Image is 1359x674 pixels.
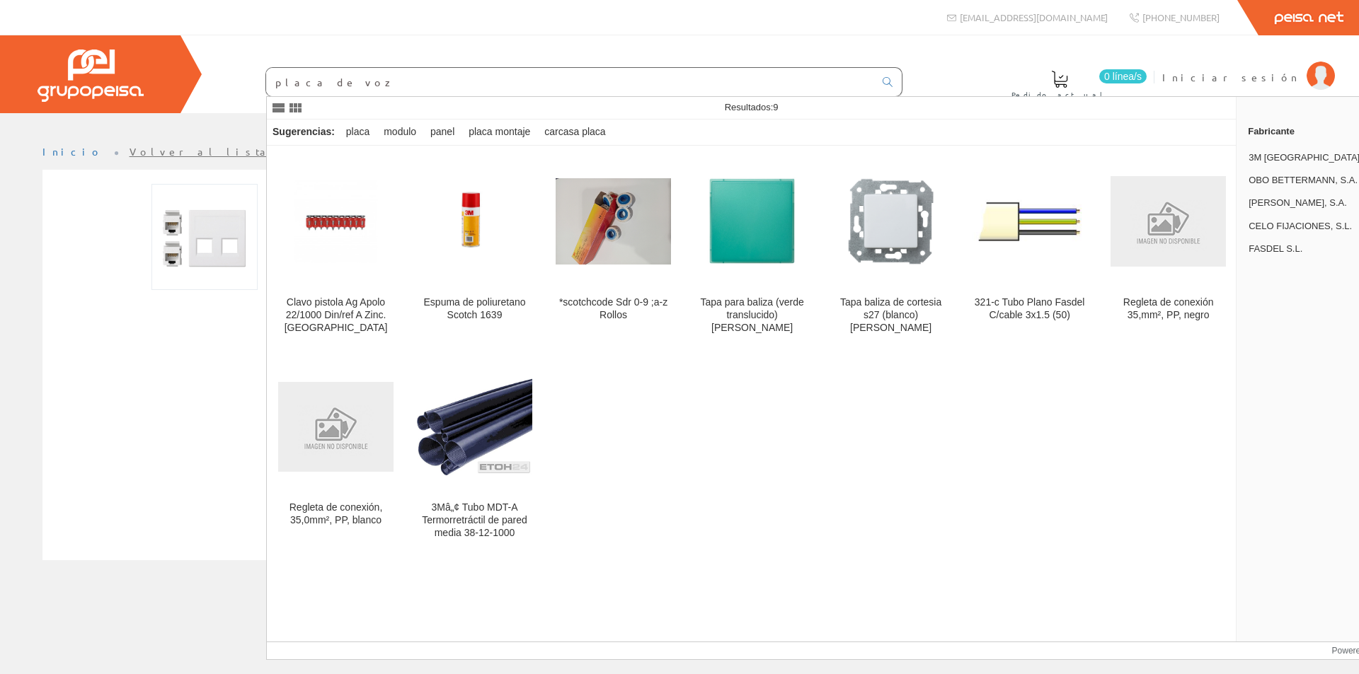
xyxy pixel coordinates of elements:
div: *scotchcode Sdr 0-9 ;a-z Rollos [556,296,671,322]
div: Regleta de conexión, 35,0mm², PP, blanco [278,501,394,527]
a: 321-c Tubo Plano Fasdel C/cable 3x1.5 (50) 321-c Tubo Plano Fasdel C/cable 3x1.5 (50) [961,146,1099,351]
div: placa [340,120,375,145]
a: Espuma de poliuretano Scotch 1639 Espuma de poliuretano Scotch 1639 [406,146,544,351]
img: 3Mâ„¢ Tubo MDT-A Termorretráctil de pared media 38-12-1000 [417,378,532,475]
span: [PHONE_NUMBER] [1142,11,1220,23]
a: Regleta de conexión 35,mm², PP, negro Regleta de conexión 35,mm², PP, negro [1099,146,1237,351]
span: Iniciar sesión [1162,70,1300,84]
div: Clavo pistola Ag Apolo 22/1000 Din/ref A Zinc. [GEOGRAPHIC_DATA] [278,296,394,335]
img: 321-c Tubo Plano Fasdel C/cable 3x1.5 (50) [972,186,1087,256]
img: Clavo pistola Ag Apolo 22/1000 Din/ref A Zinc. Apolo [278,180,394,262]
a: Regleta de conexión, 35,0mm², PP, blanco Regleta de conexión, 35,0mm², PP, blanco [267,351,405,556]
span: 9 [773,102,778,112]
div: carcasa placa [539,120,611,145]
img: *scotchcode Sdr 0-9 ;a-z Rollos [556,178,671,265]
input: Buscar ... [266,68,874,96]
img: Tapa baliza de cortesia s27 (blanco) simon [833,163,948,279]
span: [EMAIL_ADDRESS][DOMAIN_NAME] [960,11,1108,23]
a: Iniciar sesión [1162,59,1335,72]
div: modulo [378,120,422,145]
div: Tapa para baliza (verde translucido) [PERSON_NAME] [694,296,810,335]
a: Tapa para baliza (verde translucido) simon Tapa para baliza (verde translucido) [PERSON_NAME] [683,146,821,351]
a: Clavo pistola Ag Apolo 22/1000 Din/ref A Zinc. Apolo Clavo pistola Ag Apolo 22/1000 Din/ref A Zin... [267,146,405,351]
a: Inicio [42,145,103,158]
span: 0 línea/s [1099,69,1147,83]
div: Sugerencias: [267,122,338,142]
div: Espuma de poliuretano Scotch 1639 [417,296,532,322]
div: 3Mâ„¢ Tubo MDT-A Termorretráctil de pared media 38-12-1000 [417,501,532,540]
img: Regleta de conexión, 35,0mm², PP, blanco [278,382,394,472]
img: Tapa para baliza (verde translucido) simon [694,163,810,279]
a: 3Mâ„¢ Tubo MDT-A Termorretráctil de pared media 38-12-1000 3Mâ„¢ Tubo MDT-A Termorretráctil de pa... [406,351,544,556]
a: Volver al listado de productos [130,145,409,158]
img: Regleta de conexión 35,mm², PP, negro [1111,176,1226,266]
a: Tapa baliza de cortesia s27 (blanco) simon Tapa baliza de cortesia s27 (blanco) [PERSON_NAME] [822,146,960,351]
a: *scotchcode Sdr 0-9 ;a-z Rollos *scotchcode Sdr 0-9 ;a-z Rollos [544,146,682,351]
div: Tapa baliza de cortesia s27 (blanco) [PERSON_NAME] [833,296,948,335]
img: Espuma de poliuretano Scotch 1639 [419,158,531,285]
span: Pedido actual [1011,88,1108,102]
img: Foto artículo Placa de voz y datos plana sin guardapolvo de 1 elemento con 2 RJ45 categoría 5e UT... [151,184,258,290]
div: 321-c Tubo Plano Fasdel C/cable 3x1.5 (50) [972,296,1087,322]
div: panel [425,120,460,145]
div: placa montaje [463,120,536,145]
img: Grupo Peisa [38,50,144,102]
div: Regleta de conexión 35,mm², PP, negro [1111,296,1226,322]
span: Resultados: [725,102,779,112]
